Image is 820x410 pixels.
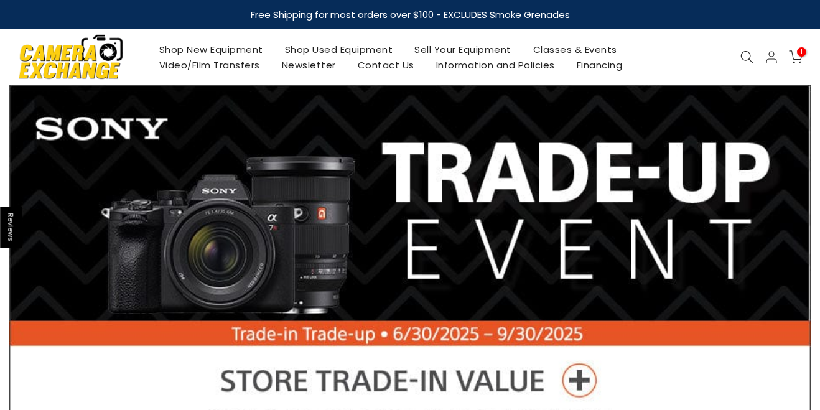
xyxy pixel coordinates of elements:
[271,57,347,73] a: Newsletter
[522,42,628,57] a: Classes & Events
[425,57,566,73] a: Information and Policies
[566,57,633,73] a: Financing
[404,42,523,57] a: Sell Your Equipment
[148,42,274,57] a: Shop New Equipment
[797,47,806,57] span: 1
[274,42,404,57] a: Shop Used Equipment
[347,57,425,73] a: Contact Us
[789,50,803,64] a: 1
[251,8,570,21] strong: Free Shipping for most orders over $100 - EXCLUDES Smoke Grenades
[148,57,271,73] a: Video/Film Transfers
